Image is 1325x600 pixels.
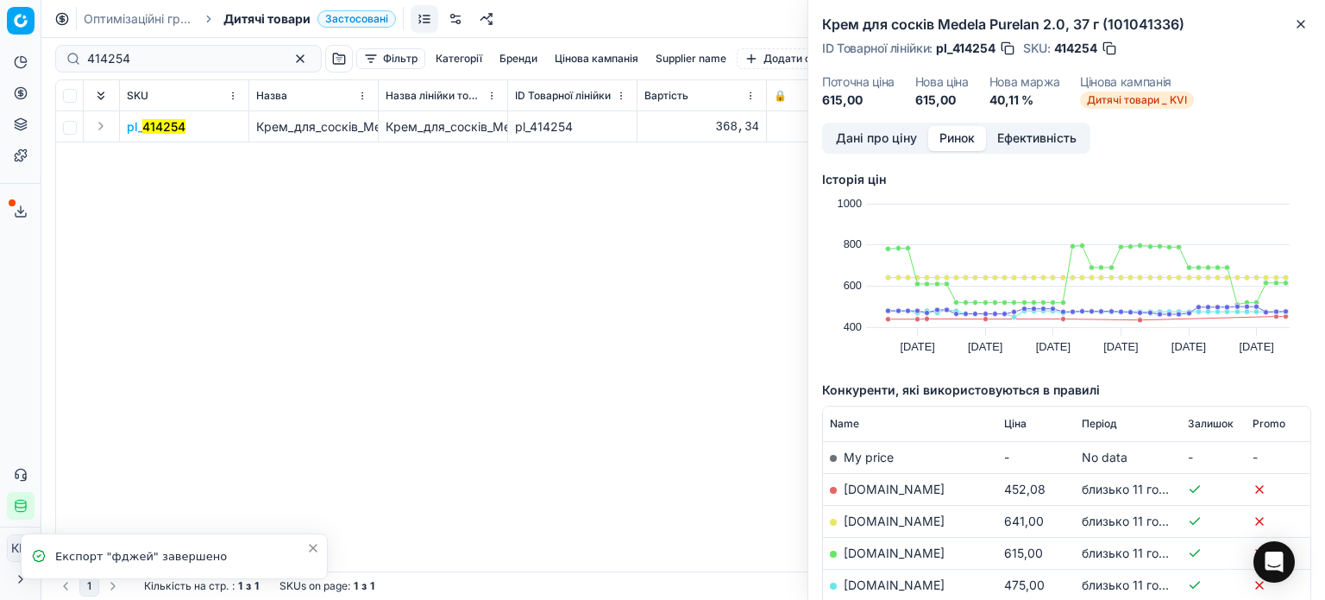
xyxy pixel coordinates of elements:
h5: Конкуренти, які використовуються в правилі [822,382,1311,399]
button: Expand all [91,85,111,106]
button: Дані про ціну [825,126,928,151]
span: ID Товарної лінійки : [822,42,933,54]
strong: 1 [238,579,242,593]
h2: Крем для сосків Medela Purelan 2.0, 37 г (101041336) [822,14,1311,35]
button: Цінова кампанія [548,48,645,69]
text: 1000 [838,197,862,210]
button: Close toast [303,538,323,559]
span: Кількість на стр. [144,579,229,593]
div: Крем_для_сосків_Medela_Purelan_2.0,_37_г_(101041336) [386,118,500,136]
a: [DOMAIN_NAME] [844,482,945,496]
input: Пошук по SKU або назві [87,50,276,67]
div: Експорт "фджей" завершено [55,548,306,565]
span: близько 11 годин тому [1082,546,1213,560]
span: Період [1082,417,1117,431]
span: Promo [1253,417,1285,431]
span: Застосовані [317,10,396,28]
span: близько 11 годин тому [1082,482,1213,496]
span: 🔒 [774,89,787,103]
span: SKU : [1023,42,1051,54]
span: Дитячі товари _ KVI [1080,92,1194,109]
button: Ефективність [986,126,1088,151]
text: [DATE] [968,340,1002,353]
a: Оптимізаційні групи [84,10,194,28]
span: 452,08 [1004,482,1046,496]
button: Supplier name [649,48,733,69]
mark: 414254 [142,119,185,134]
div: : [144,579,259,593]
dt: Цінова кампанія [1080,76,1194,88]
text: [DATE] [900,340,934,353]
strong: 1 [370,579,374,593]
div: Open Intercom Messenger [1253,541,1295,583]
a: [DOMAIN_NAME] [844,546,945,560]
div: pl_414254 [515,118,630,136]
td: No data [1075,441,1181,473]
span: 414254 [1054,40,1097,57]
span: Крем_для_сосків_Medela_Purelan_2.0,_37_г_(101041336) [256,119,584,134]
button: Expand [91,116,111,136]
span: SKUs on page : [279,579,350,593]
td: - [997,441,1075,473]
dd: 615,00 [822,92,895,109]
text: 800 [844,237,862,250]
strong: 1 [254,579,259,593]
span: Назва [256,89,287,103]
div: 368,34 [644,118,759,136]
button: Ринок [928,126,986,151]
nav: pagination [55,576,123,597]
span: КM [8,535,34,561]
text: 600 [844,279,862,292]
span: Ціна [1004,417,1027,431]
button: 1 [79,576,99,597]
button: Категорії [429,48,489,69]
span: 641,00 [1004,514,1044,528]
span: Дитячі товари [223,10,311,28]
td: - [1181,441,1246,473]
dt: Поточна ціна [822,76,895,88]
dt: Нова ціна [915,76,969,88]
td: - [1246,441,1310,473]
span: Вартість [644,89,688,103]
span: Залишок [1188,417,1234,431]
strong: з [361,579,367,593]
span: Назва лінійки товарів [386,89,483,103]
h5: Історія цін [822,171,1311,188]
span: Дитячі товариЗастосовані [223,10,396,28]
dt: Нова маржа [989,76,1060,88]
button: Додати фільтр [737,48,846,69]
button: КM [7,534,35,562]
button: Бренди [493,48,544,69]
span: 615,00 [1004,546,1043,560]
text: [DATE] [1171,340,1206,353]
span: близько 11 годин тому [1082,514,1213,528]
text: 400 [844,320,862,333]
span: Name [830,417,859,431]
span: My price [844,450,894,464]
span: близько 11 годин тому [1082,578,1213,592]
button: Go to previous page [55,576,76,597]
button: Go to next page [103,576,123,597]
span: 475,00 [1004,578,1045,592]
span: pl_ [127,118,185,136]
nav: breadcrumb [84,10,396,28]
text: [DATE] [1103,340,1138,353]
span: ID Товарної лінійки [515,89,611,103]
span: SKU [127,89,148,103]
span: pl_414254 [936,40,995,57]
strong: 1 [354,579,358,593]
strong: з [246,579,251,593]
button: pl_414254 [127,118,185,136]
a: [DOMAIN_NAME] [844,578,945,592]
button: Фільтр [356,48,425,69]
dd: 40,11 % [989,92,1060,109]
text: [DATE] [1239,340,1273,353]
text: [DATE] [1036,340,1071,353]
dd: 615,00 [915,92,969,109]
a: [DOMAIN_NAME] [844,514,945,528]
